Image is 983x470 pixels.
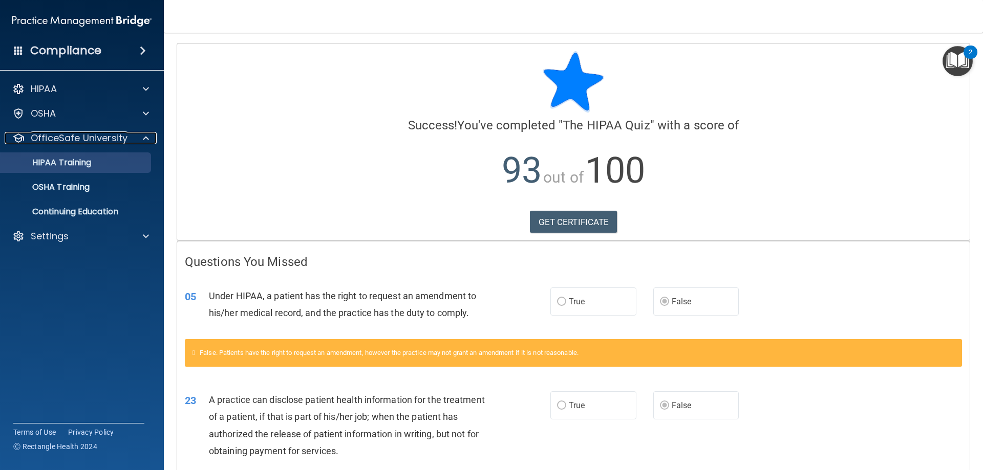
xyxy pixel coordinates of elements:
[672,297,692,306] span: False
[31,83,57,95] p: HIPAA
[12,230,149,242] a: Settings
[7,207,146,217] p: Continuing Education
[31,132,127,144] p: OfficeSafe University
[943,46,973,76] button: Open Resource Center, 2 new notifications
[30,43,101,58] h4: Compliance
[563,118,650,132] span: The HIPAA Quiz
[7,158,91,168] p: HIPAA Training
[569,400,585,410] span: True
[660,402,669,410] input: False
[12,107,149,120] a: OSHA
[13,441,97,452] span: Ⓒ Rectangle Health 2024
[209,290,476,318] span: Under HIPAA, a patient has the right to request an amendment to his/her medical record, and the p...
[969,52,972,65] div: 2
[543,168,584,186] span: out of
[209,394,485,456] span: A practice can disclose patient health information for the treatment of a patient, if that is par...
[7,182,90,192] p: OSHA Training
[660,298,669,306] input: False
[13,427,56,437] a: Terms of Use
[31,230,69,242] p: Settings
[200,349,579,356] span: False. Patients have the right to request an amendment, however the practice may not grant an ame...
[557,298,566,306] input: True
[31,107,56,120] p: OSHA
[530,211,617,233] a: GET CERTIFICATE
[502,149,542,191] span: 93
[543,51,604,113] img: blue-star-rounded.9d042014.png
[557,402,566,410] input: True
[12,11,152,31] img: PMB logo
[185,119,962,132] h4: You've completed " " with a score of
[185,290,196,303] span: 05
[12,83,149,95] a: HIPAA
[185,255,962,268] h4: Questions You Missed
[185,394,196,407] span: 23
[585,149,645,191] span: 100
[12,132,149,144] a: OfficeSafe University
[569,297,585,306] span: True
[408,118,458,132] span: Success!
[672,400,692,410] span: False
[68,427,114,437] a: Privacy Policy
